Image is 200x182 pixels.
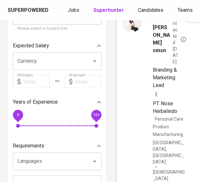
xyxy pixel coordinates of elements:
span: [PERSON_NAME] cmsn [153,23,170,54]
p: Please select a Country first [17,26,97,32]
span: Jobs [68,7,79,13]
a: Candidates [138,6,165,14]
span: Branding & Marketing Lead [153,67,177,88]
input: Value [23,75,50,88]
a: Superhunter [93,6,125,14]
input: Value [75,75,101,88]
p: Years of Experience [13,98,58,106]
a: Superpowered [8,7,50,14]
span: 10+ [93,113,100,117]
svg: By Jakarta recruiter [180,36,187,42]
a: Teams [178,6,194,14]
button: Open [90,57,99,66]
a: Jobs [68,6,81,14]
span: 0 [17,113,19,117]
div: Years of Experience [13,96,101,108]
button: Open [90,157,99,166]
span: Personal Care Product Manufacturing [153,116,183,137]
p: Expected Salary [13,42,49,50]
div: [GEOGRAPHIC_DATA], [GEOGRAPHIC_DATA] [153,139,187,165]
b: Superhunter [93,7,124,13]
div: Expected Salary [13,39,101,52]
span: [DEMOGRAPHIC_DATA] [153,169,187,181]
img: a399fbc313a82b50a8f961f775d3b579.jpg [122,13,141,32]
span: Candidates [138,7,163,13]
p: Requirements [13,142,44,150]
div: Requirements [13,139,101,152]
span: Contacted [DATE] [173,13,187,65]
div: Superpowered [8,7,48,14]
span: Teams [178,7,193,13]
span: | [155,91,157,98]
span: PT. Nose Herbalindo [153,100,177,114]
